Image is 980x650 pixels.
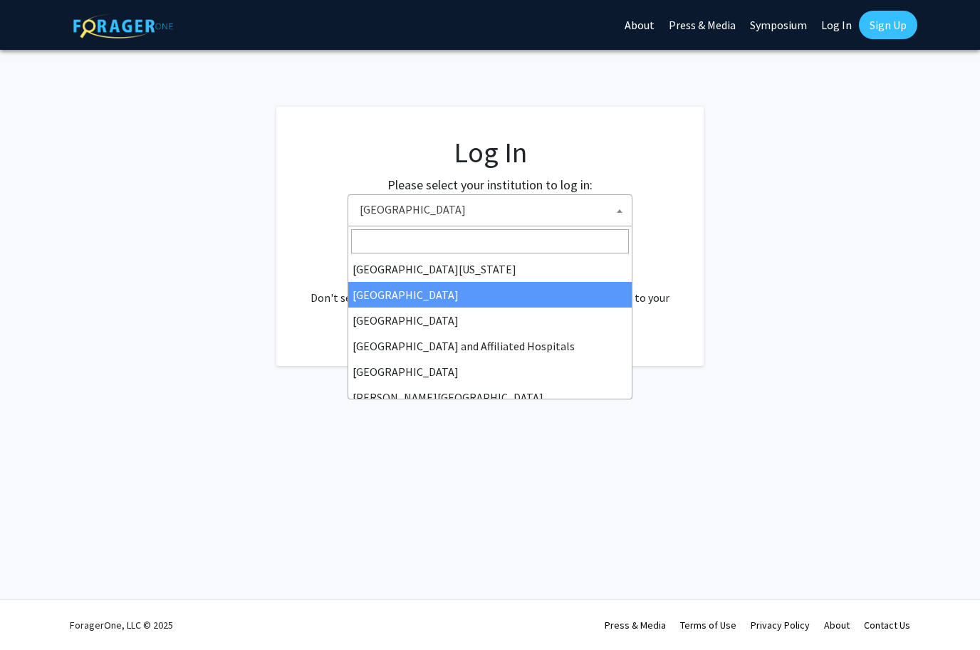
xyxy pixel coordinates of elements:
a: Privacy Policy [751,619,810,631]
li: [GEOGRAPHIC_DATA] [348,282,632,308]
li: [GEOGRAPHIC_DATA] and Affiliated Hospitals [348,333,632,359]
input: Search [351,229,629,253]
span: Emory University [348,194,632,226]
img: ForagerOne Logo [73,14,173,38]
h1: Log In [305,135,675,169]
li: [PERSON_NAME][GEOGRAPHIC_DATA][PERSON_NAME] [348,384,632,427]
div: No account? . Don't see your institution? about bringing ForagerOne to your institution. [305,255,675,323]
label: Please select your institution to log in: [387,175,593,194]
li: [GEOGRAPHIC_DATA] [348,308,632,333]
li: [GEOGRAPHIC_DATA][US_STATE] [348,256,632,282]
a: Contact Us [864,619,910,631]
a: About [824,619,850,631]
iframe: Chat [11,586,61,639]
div: ForagerOne, LLC © 2025 [70,600,173,650]
li: [GEOGRAPHIC_DATA] [348,359,632,384]
a: Terms of Use [680,619,736,631]
a: Sign Up [859,11,917,39]
span: Emory University [354,195,632,224]
a: Press & Media [605,619,666,631]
